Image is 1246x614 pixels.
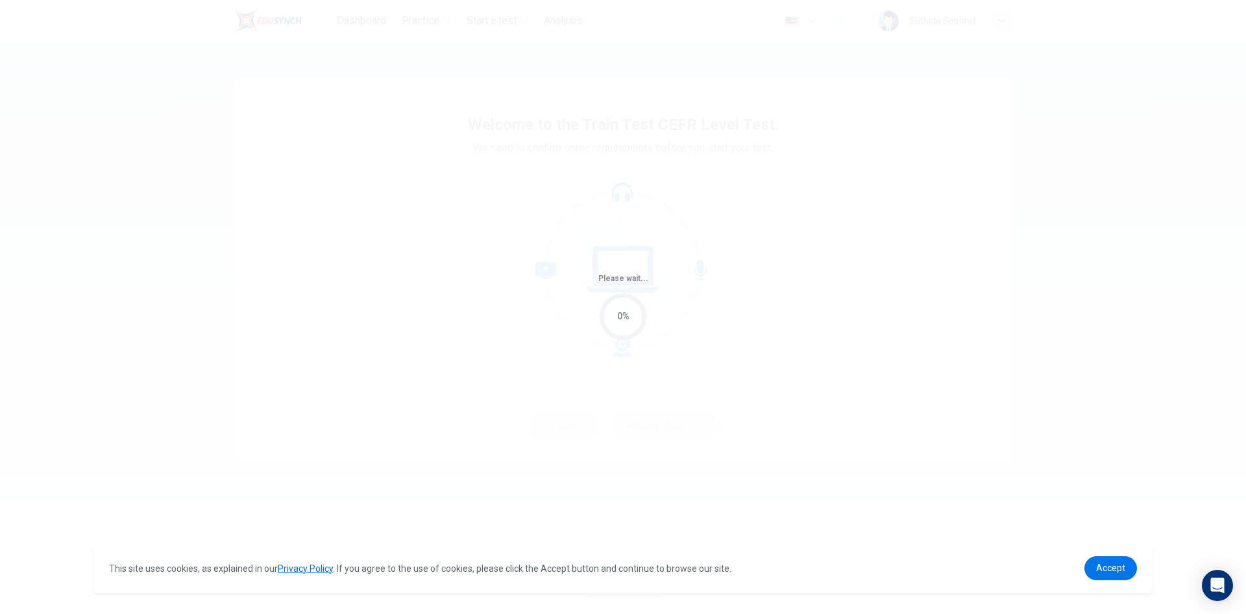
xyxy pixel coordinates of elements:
[1202,570,1233,601] div: Open Intercom Messenger
[109,563,731,574] span: This site uses cookies, as explained in our . If you agree to the use of cookies, please click th...
[598,274,648,283] span: Please wait...
[93,543,1153,593] div: cookieconsent
[1096,563,1125,573] span: Accept
[278,563,333,574] a: Privacy Policy
[617,309,629,324] div: 0%
[1084,556,1137,580] a: dismiss cookie message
